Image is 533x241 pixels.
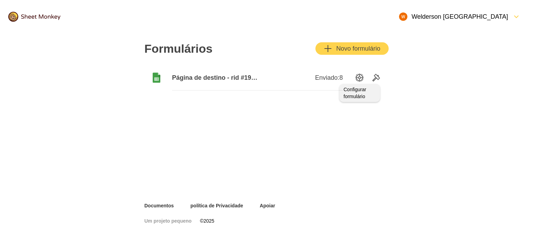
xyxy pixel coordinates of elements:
[372,74,380,82] svg: Ferramentas
[344,87,366,99] font: Configurar formulário
[172,74,265,81] font: Página de destino - rid #190660
[144,202,174,209] a: Documentos
[200,218,203,224] font: ©
[355,74,364,82] svg: Opções de configuração
[315,74,339,81] font: Enviado:
[191,202,243,209] a: política de Privacidade
[512,12,521,21] svg: FormDown
[336,45,380,52] font: Novo formulário
[144,217,192,224] a: Um projeto pequeno
[203,218,214,224] font: 2025
[324,44,332,53] svg: Adicionar
[144,203,174,208] font: Documentos
[339,74,343,81] font: 8
[260,203,275,208] font: Apoiar
[412,13,508,20] font: Welderson [GEOGRAPHIC_DATA]
[8,12,60,22] img: logo@2x.png
[144,218,192,224] font: Um projeto pequeno
[191,203,243,208] font: política de Privacidade
[315,42,389,55] button: AdicionarNovo formulário
[144,42,212,55] font: Formulários
[395,8,525,25] button: Abrir Menu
